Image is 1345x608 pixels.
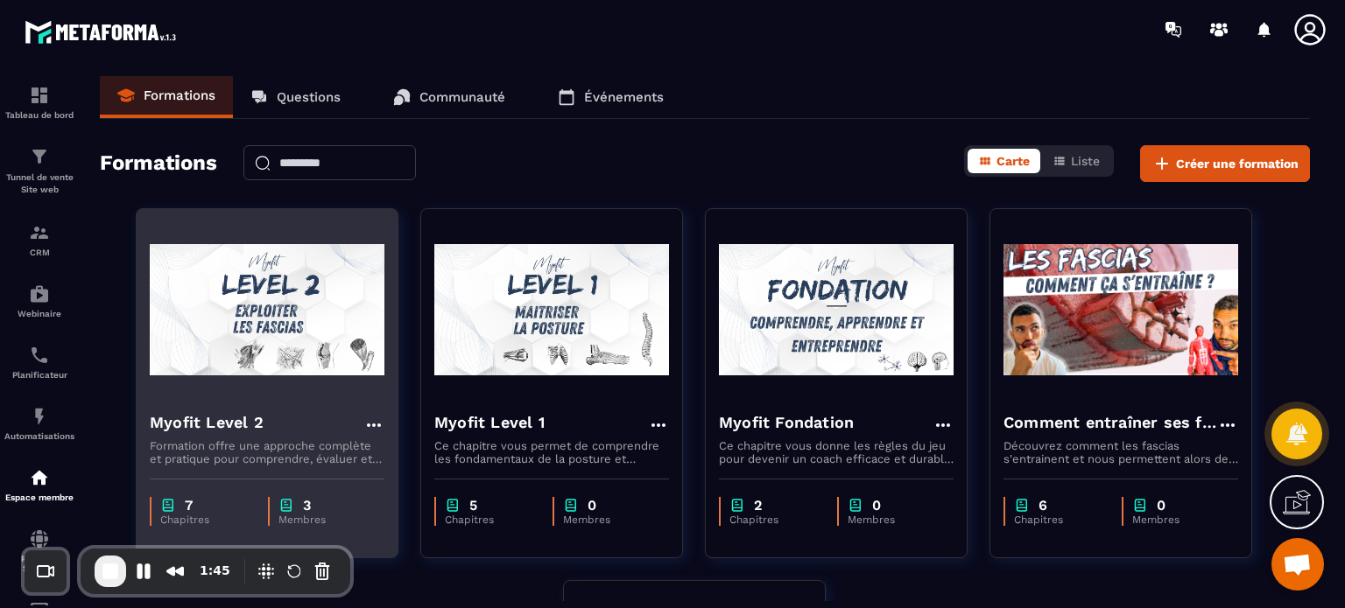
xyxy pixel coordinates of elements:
p: 0 [588,497,596,514]
button: Carte [968,149,1040,173]
img: automations [29,406,50,427]
h4: Myofit Fondation [719,410,854,435]
img: formation-background [1003,222,1238,397]
img: chapter [729,497,745,514]
a: automationsautomationsEspace membre [4,454,74,515]
p: Membres [848,514,936,526]
img: logo [25,16,182,48]
p: 6 [1039,497,1047,514]
p: Membres [1132,514,1221,526]
img: formation-background [150,222,384,397]
img: formation [29,85,50,106]
a: Questions [233,76,358,118]
a: automationsautomationsAutomatisations [4,393,74,454]
img: formation-background [719,222,954,397]
p: Ce chapitre vous donne les règles du jeu pour devenir un coach efficace et durable. Vous y découv... [719,439,954,465]
p: 0 [872,497,881,514]
p: Planificateur [4,370,74,380]
p: Espace membre [4,493,74,502]
h4: Myofit Level 2 [150,410,264,435]
img: formation [29,222,50,243]
img: chapter [278,497,294,514]
p: Tableau de bord [4,110,74,120]
div: Ouvrir le chat [1271,538,1324,591]
p: Chapitres [445,514,535,526]
img: chapter [1014,497,1030,514]
span: Liste [1071,154,1100,168]
p: Automatisations [4,431,74,441]
h2: Formations [100,145,217,182]
p: Événements [584,89,664,105]
a: Événements [540,76,681,118]
p: Découvrez comment les fascias s'entrainent et nous permettent alors de débloquer le plein potenti... [1003,439,1238,465]
a: formation-backgroundMyofit FondationCe chapitre vous donne les règles du jeu pour devenir un coac... [705,208,989,580]
a: social-networksocial-networkRéseaux Sociaux [4,515,74,586]
a: Communauté [376,76,523,118]
img: scheduler [29,345,50,366]
a: Formations [100,76,233,118]
p: 0 [1157,497,1165,514]
p: 7 [185,497,193,514]
p: Tunnel de vente Site web [4,171,74,196]
p: Chapitres [729,514,820,526]
p: Webinaire [4,309,74,318]
p: Chapitres [160,514,250,526]
p: 5 [469,497,477,514]
img: chapter [848,497,863,514]
img: automations [29,467,50,488]
span: Créer une formation [1176,155,1299,172]
p: Formations [144,87,215,103]
p: 3 [303,497,311,514]
a: formation-backgroundComment entraîner ses fascias ?Découvrez comment les fascias s'entrainent et ... [989,208,1274,580]
p: 2 [754,497,762,514]
a: schedulerschedulerPlanificateur [4,332,74,393]
img: chapter [1132,497,1148,514]
img: formation-background [434,222,669,397]
img: automations [29,283,50,304]
a: formation-backgroundMyofit Level 2Formation offre une approche complète et pratique pour comprend... [136,208,420,580]
a: formation-backgroundMyofit Level 1Ce chapitre vous permet de comprendre les fondamentaux de la po... [420,208,705,580]
img: formation [29,146,50,167]
h4: Comment entraîner ses fascias ? [1003,410,1217,435]
a: formationformationTableau de bord [4,72,74,133]
img: chapter [563,497,579,514]
a: automationsautomationsWebinaire [4,270,74,332]
p: CRM [4,248,74,257]
a: formationformationTunnel de vente Site web [4,133,74,209]
a: formationformationCRM [4,209,74,270]
p: Chapitres [1014,514,1104,526]
img: chapter [160,497,176,514]
p: Ce chapitre vous permet de comprendre les fondamentaux de la posture et d’apprendre à réaliser un... [434,439,669,465]
p: Membres [563,514,651,526]
img: chapter [445,497,461,514]
button: Créer une formation [1140,145,1310,182]
p: Formation offre une approche complète et pratique pour comprendre, évaluer et améliorer la santé ... [150,439,384,465]
p: Communauté [419,89,505,105]
h4: Myofit Level 1 [434,410,545,435]
img: social-network [29,528,50,549]
button: Liste [1042,149,1110,173]
p: Réseaux Sociaux [4,554,74,573]
p: Membres [278,514,367,526]
span: Carte [996,154,1030,168]
p: Questions [277,89,341,105]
